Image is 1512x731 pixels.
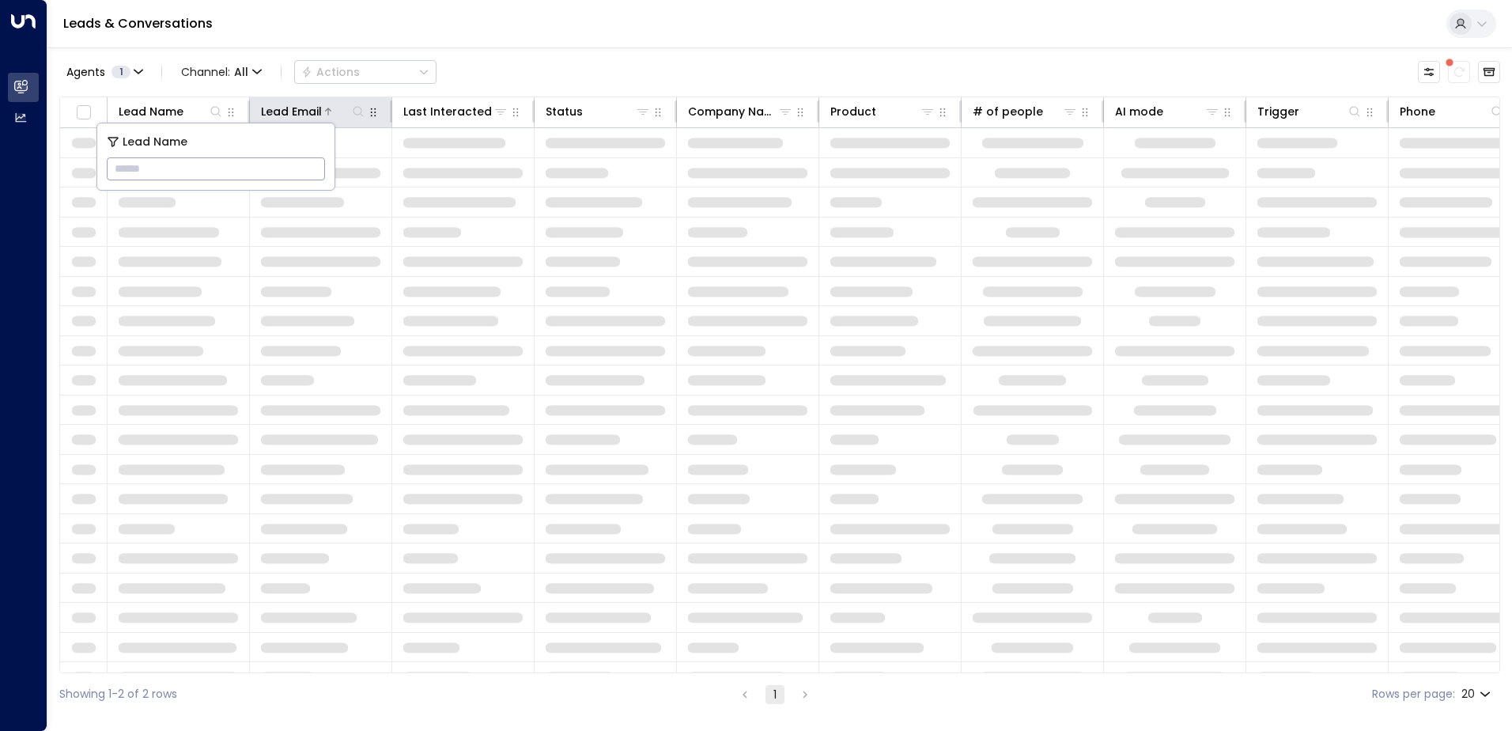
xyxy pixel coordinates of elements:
nav: pagination navigation [735,684,815,704]
button: Actions [294,60,437,84]
div: Phone [1400,102,1505,121]
div: AI mode [1115,102,1163,121]
div: Last Interacted [403,102,492,121]
span: All [234,66,248,78]
div: Button group with a nested menu [294,60,437,84]
div: Lead Name [119,102,183,121]
div: Lead Name [119,102,224,121]
div: Company Name [688,102,777,121]
div: Lead Email [261,102,322,121]
div: Showing 1-2 of 2 rows [59,686,177,703]
label: Rows per page: [1372,686,1455,703]
span: 1 [112,66,130,78]
div: Product [830,102,876,121]
div: 20 [1461,683,1494,706]
button: Agents1 [59,61,149,83]
span: Agents [66,66,105,78]
button: Customize [1418,61,1440,83]
div: Lead Email [261,102,366,121]
div: # of people [973,102,1043,121]
span: There are new threads available. Refresh the grid to view the latest updates. [1448,61,1470,83]
span: Channel: [175,61,268,83]
div: AI mode [1115,102,1220,121]
div: Status [546,102,651,121]
div: Phone [1400,102,1435,121]
a: Leads & Conversations [63,14,213,32]
button: page 1 [765,685,784,704]
div: Last Interacted [403,102,508,121]
span: Lead Name [123,133,187,151]
button: Channel:All [175,61,268,83]
div: Trigger [1257,102,1363,121]
div: Status [546,102,583,121]
div: Product [830,102,936,121]
div: Company Name [688,102,793,121]
div: Actions [301,65,360,79]
div: Trigger [1257,102,1299,121]
button: Archived Leads [1478,61,1500,83]
div: # of people [973,102,1078,121]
